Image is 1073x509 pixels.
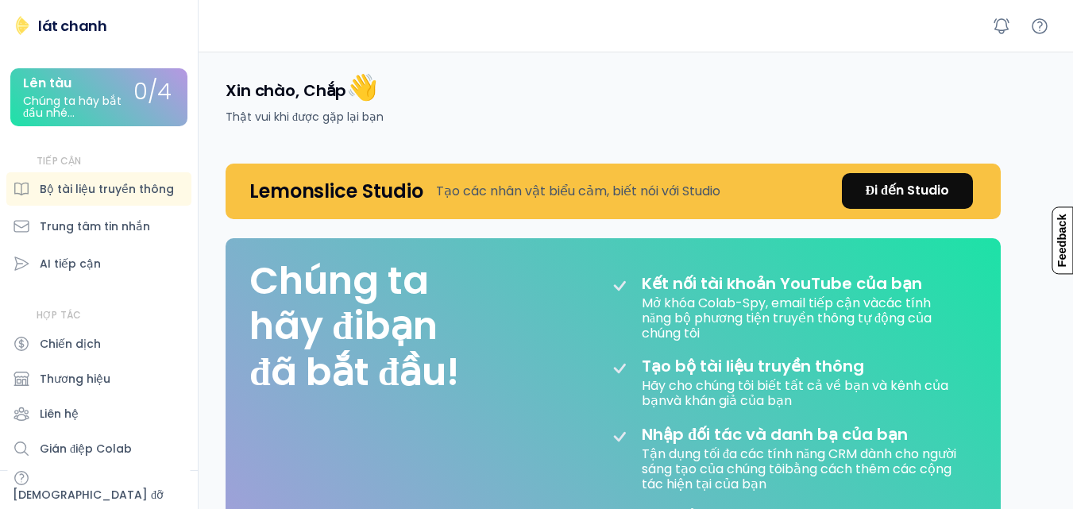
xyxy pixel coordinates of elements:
[40,371,110,387] font: Thương hiệu
[249,299,459,399] font: bạn đã bắt đầu!
[346,69,378,105] font: 👋
[249,178,423,204] font: Lemonslice Studio
[666,391,792,410] font: và khán giả của bạn
[226,79,346,102] font: Xin chào, Chắp
[642,445,959,478] font: Tận dụng tối đa các tính năng CRM dành cho người sáng tạo của chúng tôi
[866,181,949,199] font: Đi đến Studio
[436,182,720,200] font: Tạo các nhân vật biểu cảm, biết nói với Studio
[842,173,973,209] a: Đi đến Studio
[40,441,132,457] font: Gián điệp Colab
[642,423,908,445] font: Nhập đối tác và danh bạ của bạn
[40,406,79,422] font: Liên hệ
[226,109,384,125] font: Thật vui khi được gặp lại bạn
[40,218,150,234] font: Trung tâm tin nhắn
[37,154,82,168] font: TIẾP CẬN
[23,93,125,121] font: Chúng ta hãy bắt đầu nhé...
[642,460,955,493] font: bằng cách thêm các cộng tác hiện tại của bạn
[40,181,174,197] font: Bộ tài liệu truyền thông
[642,294,935,342] font: các tính năng bộ phương tiện truyền thông tự động của chúng tôi
[40,256,101,272] font: AI tiếp cận
[642,294,878,312] font: Mở khóa Colab-Spy, email tiếp cận và
[13,16,32,35] img: lát chanh
[40,336,101,352] font: Chiến dịch
[642,376,951,410] font: Hãy cho chúng tôi biết tất cả về bạn và kênh của bạn
[37,308,81,322] font: HỢP TÁC
[133,76,172,107] font: 0/4
[13,487,164,503] font: [DEMOGRAPHIC_DATA] đỡ
[249,254,438,353] font: Chúng ta hãy đi
[642,355,864,377] font: Tạo bộ tài liệu truyền thông
[23,74,71,92] font: Lên tàu
[642,272,922,295] font: Kết nối tài khoản YouTube của bạn
[38,16,106,36] font: lát chanh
